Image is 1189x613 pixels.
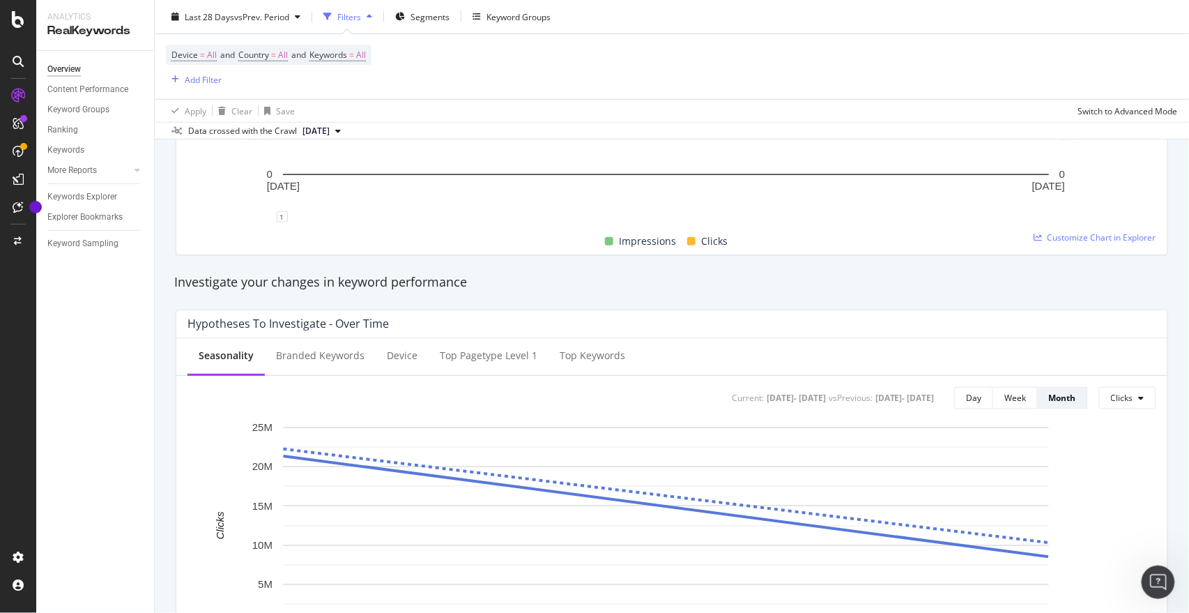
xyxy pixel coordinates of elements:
button: Last 28 DaysvsPrev. Period [166,6,306,28]
span: All [207,45,217,65]
button: Day [954,387,993,409]
div: Add Filter [185,73,222,85]
div: Device [387,349,417,363]
a: Explorer Bookmarks [47,210,144,225]
button: Keyword Groups [467,6,556,28]
text: Clicks [214,511,226,539]
span: Keywords [309,49,347,61]
div: Keyword Sampling [47,236,118,251]
button: Add Filter [166,71,222,88]
a: Customize Chart in Explorer [1034,232,1156,243]
span: All [356,45,366,65]
span: Device [171,49,198,61]
a: Content Performance [47,82,144,97]
span: Segments [411,10,450,22]
div: Save [276,105,295,116]
div: Keyword Groups [47,103,109,117]
span: All [278,45,288,65]
button: Save [259,100,295,122]
text: 20M [252,461,273,473]
button: Switch to Advanced Mode [1073,100,1178,122]
div: Hypotheses to Investigate - Over Time [187,317,389,331]
text: 10M [252,539,273,551]
div: vs Previous : [829,392,873,404]
div: Overview [47,62,81,77]
div: Explorer Bookmarks [47,210,123,225]
div: 1 [277,211,288,222]
span: = [349,49,354,61]
a: Keyword Groups [47,103,144,117]
div: Branded Keywords [276,349,365,363]
span: Impressions [619,233,676,250]
span: and [220,49,235,61]
div: Tooltip anchor [29,201,42,213]
div: Keywords Explorer [47,190,117,204]
div: Top Keywords [560,349,625,363]
text: [DATE] [1032,181,1065,192]
text: 0 [1059,169,1065,181]
span: vs Prev. Period [234,10,289,22]
a: Ranking [47,123,144,137]
div: Clear [231,105,252,116]
span: and [291,49,306,61]
div: Month [1049,392,1076,404]
div: Day [966,392,981,404]
iframe: Intercom live chat [1142,566,1175,599]
span: Country [238,49,269,61]
button: [DATE] [297,123,346,139]
button: Month [1038,387,1088,409]
button: Segments [390,6,455,28]
div: Week [1004,392,1026,404]
span: Customize Chart in Explorer [1048,232,1156,243]
span: 2025 Sep. 8th [302,125,330,137]
text: 5M [258,578,273,590]
div: [DATE] - [DATE] [767,392,826,404]
text: 15M [252,500,273,512]
div: Investigate your changes in keyword performance [174,273,1169,292]
div: Analytics [47,11,143,23]
text: 100M [246,130,273,142]
a: Keywords Explorer [47,190,144,204]
span: Clicks [1111,392,1133,404]
button: Clear [213,100,252,122]
button: Week [993,387,1038,409]
text: 25M [252,421,273,433]
div: Ranking [47,123,78,137]
a: Keywords [47,143,144,158]
a: Overview [47,62,144,77]
div: Keyword Groups [486,10,551,22]
div: RealKeywords [47,23,143,39]
text: [DATE] [267,181,300,192]
button: Clicks [1099,387,1156,409]
div: Apply [185,105,206,116]
div: Top pagetype Level 1 [440,349,537,363]
div: Switch to Advanced Mode [1078,105,1178,116]
text: 6M [1059,130,1074,142]
text: 0 [267,169,273,181]
span: = [200,49,205,61]
div: [DATE] - [DATE] [875,392,935,404]
div: Filters [337,10,361,22]
div: Data crossed with the Crawl [188,125,297,137]
a: More Reports [47,163,130,178]
div: Seasonality [199,349,254,363]
div: Content Performance [47,82,128,97]
span: = [271,49,276,61]
div: More Reports [47,163,97,178]
button: Filters [318,6,378,28]
span: Clicks [701,233,728,250]
div: Current: [732,392,764,404]
button: Apply [166,100,206,122]
span: Last 28 Days [185,10,234,22]
div: Keywords [47,143,84,158]
a: Keyword Sampling [47,236,144,251]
